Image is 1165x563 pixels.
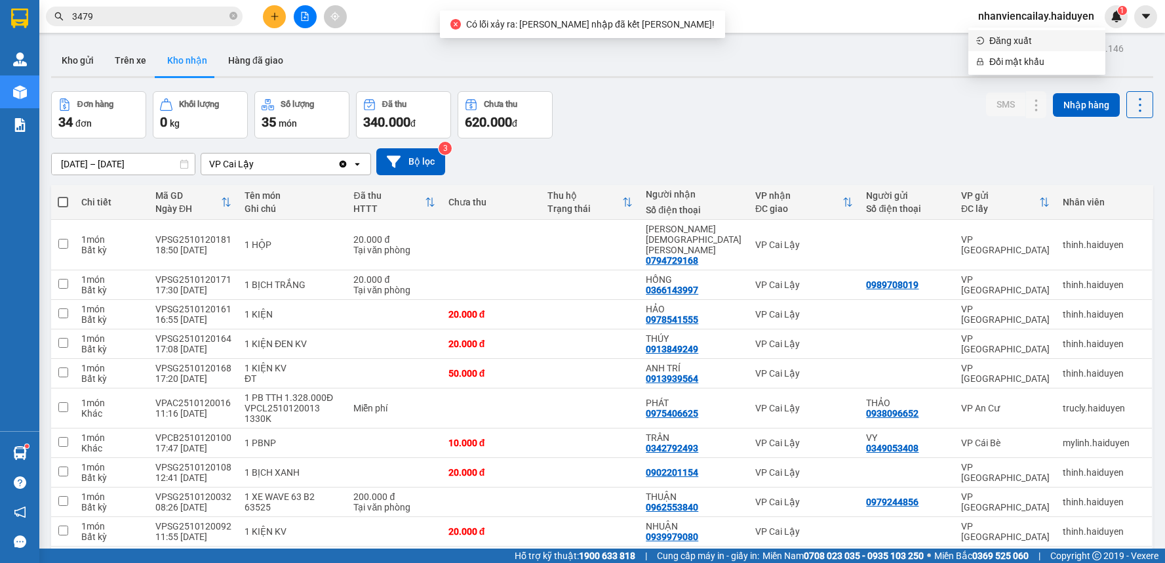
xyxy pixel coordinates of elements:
[1063,467,1145,478] div: thinh.haiduyen
[646,408,698,419] div: 0975406625
[646,285,698,295] div: 0366143997
[170,118,180,129] span: kg
[13,52,27,66] img: warehouse-icon
[81,472,142,483] div: Bất kỳ
[448,368,534,379] div: 50.000 đ
[281,100,314,109] div: Số lượng
[646,189,742,199] div: Người nhận
[25,444,29,448] sup: 1
[749,185,859,220] th: Toggle SortBy
[646,443,698,453] div: 0342792493
[51,45,104,76] button: Kho gửi
[245,203,340,214] div: Ghi chú
[755,438,853,448] div: VP Cai Lậy
[14,506,26,518] span: notification
[81,521,142,532] div: 1 món
[484,100,517,109] div: Chưa thu
[1063,403,1145,413] div: trucly.haiduyen
[81,234,142,245] div: 1 món
[450,19,461,30] span: close-circle
[75,118,92,129] span: đơn
[961,491,1050,512] div: VP [GEOGRAPHIC_DATA]
[155,532,231,542] div: 11:55 [DATE]
[255,157,256,171] input: Selected VP Cai Lậy.
[81,443,142,453] div: Khác
[755,467,853,478] div: VP Cai Lậy
[547,203,623,214] div: Trạng thái
[245,438,340,448] div: 1 PBNP
[294,5,317,28] button: file-add
[646,333,742,344] div: THÚY
[155,408,231,419] div: 11:16 [DATE]
[353,285,435,295] div: Tại văn phòng
[81,274,142,285] div: 1 món
[149,185,238,220] th: Toggle SortBy
[1063,497,1145,507] div: thinh.haiduyen
[13,446,27,460] img: warehouse-icon
[1063,240,1145,250] div: thinh.haiduyen
[646,224,742,255] div: nk thiên phúc cl
[245,526,340,537] div: 1 KIỆN KV
[646,373,698,384] div: 0913939564
[646,255,698,266] div: 0794729168
[755,280,853,290] div: VP Cai Lậy
[866,443,918,453] div: 0349053408
[155,344,231,354] div: 17:08 [DATE]
[155,472,231,483] div: 12:41 [DATE]
[976,58,984,66] span: lock
[13,85,27,99] img: warehouse-icon
[961,403,1050,413] div: VP An Cư
[155,203,221,214] div: Ngày ĐH
[1134,5,1157,28] button: caret-down
[356,91,451,138] button: Đã thu340.000đ
[976,37,984,45] span: login
[14,535,26,548] span: message
[646,521,742,532] div: NHUẬN
[155,245,231,255] div: 18:50 [DATE]
[961,333,1050,354] div: VP [GEOGRAPHIC_DATA]
[755,526,853,537] div: VP Cai Lậy
[989,54,1097,69] span: Đổi mật khẩu
[77,100,113,109] div: Đơn hàng
[245,392,340,413] div: 1 PB TTH 1.328.000Đ VPCL2510120013
[866,398,947,408] div: THẢO
[1063,280,1145,290] div: thinh.haiduyen
[458,91,553,138] button: Chưa thu620.000đ
[448,467,534,478] div: 20.000 đ
[330,12,340,21] span: aim
[155,234,231,245] div: VPSG2510120181
[755,368,853,379] div: VP Cai Lậy
[157,45,218,76] button: Kho nhận
[245,339,340,349] div: 1 KIỆN ĐEN KV
[934,549,1029,563] span: Miền Bắc
[353,274,435,285] div: 20.000 đ
[155,491,231,502] div: VPSG2510120032
[300,12,309,21] span: file-add
[646,344,698,354] div: 0913849249
[646,491,742,502] div: THUẬN
[1063,197,1145,207] div: Nhân viên
[155,314,231,325] div: 16:55 [DATE]
[347,185,441,220] th: Toggle SortBy
[81,245,142,255] div: Bất kỳ
[155,363,231,373] div: VPSG2510120168
[353,203,424,214] div: HTTT
[866,408,918,419] div: 0938096652
[245,280,340,290] div: 1 BỊCH TRẮNG
[961,190,1039,201] div: VP gửi
[866,432,947,443] div: VY
[968,8,1105,24] span: nhanviencailay.haiduyen
[1118,6,1127,15] sup: 1
[1038,549,1040,563] span: |
[81,432,142,443] div: 1 món
[352,159,363,169] svg: open
[245,240,340,250] div: 1 HỘP
[155,304,231,314] div: VPSG2510120161
[1092,551,1101,560] span: copyright
[81,502,142,512] div: Bất kỳ
[755,339,853,349] div: VP Cai Lậy
[866,190,947,201] div: Người gửi
[646,467,698,478] div: 0902201154
[160,114,167,130] span: 0
[376,148,445,175] button: Bộ lọc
